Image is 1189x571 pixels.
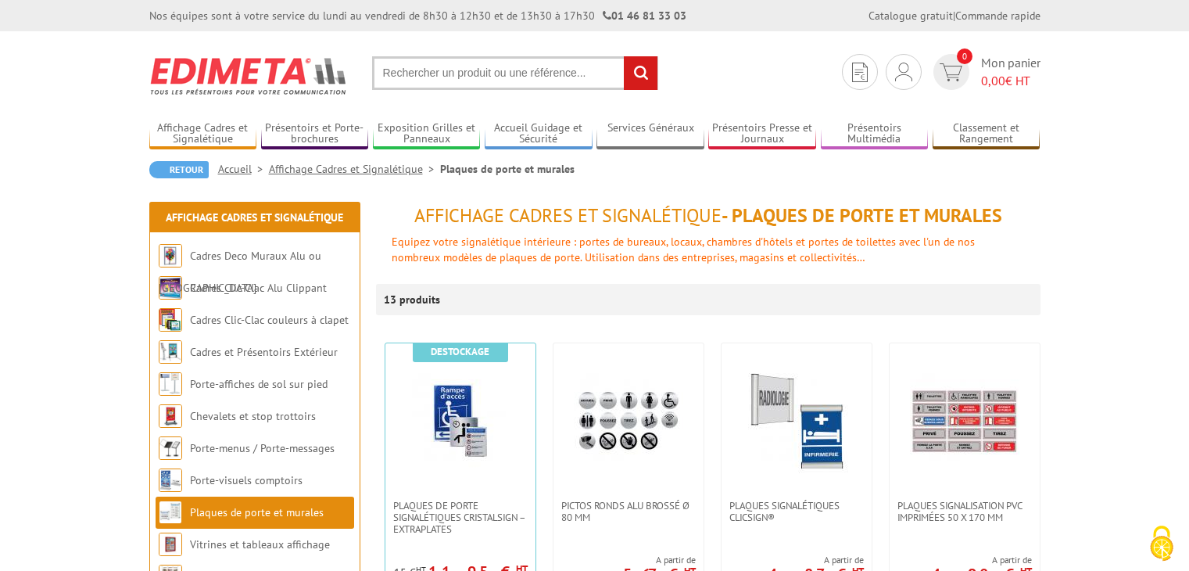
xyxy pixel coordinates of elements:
[852,63,868,82] img: devis rapide
[384,284,442,315] p: 13 produits
[159,436,182,460] img: Porte-menus / Porte-messages
[190,409,316,423] a: Chevalets et stop trottoirs
[440,161,575,177] li: Plaques de porte et murales
[261,121,369,147] a: Présentoirs et Porte-brochures
[159,244,182,268] img: Cadres Deco Muraux Alu ou Bois
[159,404,182,428] img: Chevalets et stop trottoirs
[149,8,686,23] div: Nos équipes sont à votre service du lundi au vendredi de 8h30 à 12h30 et de 13h30 à 17h30
[1134,518,1189,571] button: Cookies (fenêtre modale)
[159,308,182,332] img: Cadres Clic-Clac couleurs à clapet
[159,372,182,396] img: Porte-affiches de sol sur pied
[166,210,343,224] a: Affichage Cadres et Signalétique
[895,63,912,81] img: devis rapide
[940,63,962,81] img: devis rapide
[149,161,209,178] a: Retour
[933,121,1040,147] a: Classement et Rangement
[603,9,686,23] strong: 01 46 81 33 03
[1142,524,1181,563] img: Cookies (fenêtre modale)
[414,203,722,228] span: Affichage Cadres et Signalétique
[596,121,704,147] a: Services Généraux
[868,9,953,23] a: Catalogue gratuit
[406,367,515,476] img: Plaques de porte signalétiques CristalSign – extraplates
[149,121,257,147] a: Affichage Cadres et Signalétique
[218,162,269,176] a: Accueil
[393,500,528,535] span: Plaques de porte signalétiques CristalSign – extraplates
[868,8,1040,23] div: |
[561,500,696,523] span: Pictos ronds alu brossé Ø 80 mm
[623,554,696,566] span: A partir de
[742,367,851,476] img: Plaques signalétiques ClicSign®
[722,500,872,523] a: Plaques signalétiques ClicSign®
[372,56,658,90] input: Rechercher un produit ou une référence...
[910,367,1019,476] img: Plaques signalisation PVC imprimées 50 x 170 mm
[190,441,335,455] a: Porte-menus / Porte-messages
[385,500,535,535] a: Plaques de porte signalétiques CristalSign – extraplates
[574,367,683,476] img: Pictos ronds alu brossé Ø 80 mm
[890,500,1040,523] a: Plaques signalisation PVC imprimées 50 x 170 mm
[485,121,593,147] a: Accueil Guidage et Sécurité
[190,377,328,391] a: Porte-affiches de sol sur pied
[932,554,1032,566] span: A partir de
[392,235,975,264] font: Equipez votre signalétique intérieure : portes de bureaux, locaux, chambres d'hôtels et portes de...
[553,500,704,523] a: Pictos ronds alu brossé Ø 80 mm
[159,340,182,364] img: Cadres et Présentoirs Extérieur
[768,554,864,566] span: A partir de
[897,500,1032,523] span: Plaques signalisation PVC imprimées 50 x 170 mm
[729,500,864,523] span: Plaques signalétiques ClicSign®
[708,121,816,147] a: Présentoirs Presse et Journaux
[376,206,1040,226] h1: - Plaques de porte et murales
[929,54,1040,90] a: devis rapide 0 Mon panier 0,00€ HT
[981,72,1040,90] span: € HT
[373,121,481,147] a: Exposition Grilles et Panneaux
[159,249,321,295] a: Cadres Deco Muraux Alu ou [GEOGRAPHIC_DATA]
[190,345,338,359] a: Cadres et Présentoirs Extérieur
[955,9,1040,23] a: Commande rapide
[190,281,327,295] a: Cadres Clic-Clac Alu Clippant
[981,54,1040,90] span: Mon panier
[431,345,489,358] b: Destockage
[149,47,349,105] img: Edimeta
[624,56,657,90] input: rechercher
[269,162,440,176] a: Affichage Cadres et Signalétique
[821,121,929,147] a: Présentoirs Multimédia
[190,313,349,327] a: Cadres Clic-Clac couleurs à clapet
[981,73,1005,88] span: 0,00
[957,48,972,64] span: 0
